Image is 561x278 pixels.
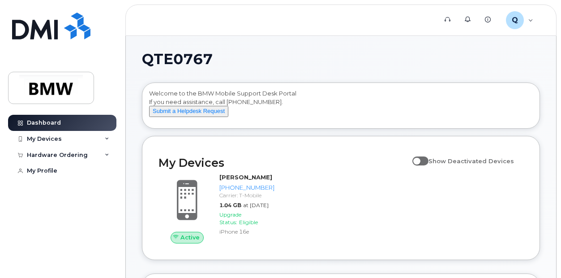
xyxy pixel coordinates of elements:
[219,183,274,192] div: [PHONE_NUMBER]
[428,157,514,165] span: Show Deactivated Devices
[219,211,241,226] span: Upgrade Status:
[149,89,533,125] div: Welcome to the BMW Mobile Support Desk Portal If you need assistance, call [PHONE_NUMBER].
[149,107,228,114] a: Submit a Helpdesk Request
[243,202,269,208] span: at [DATE]
[158,173,273,243] a: Active[PERSON_NAME][PHONE_NUMBER]Carrier: T-Mobile1.04 GBat [DATE]Upgrade Status:EligibleiPhone 16e
[219,191,274,199] div: Carrier: T-Mobile
[142,52,213,66] span: QTE0767
[180,233,200,242] span: Active
[219,202,241,208] span: 1.04 GB
[412,152,420,160] input: Show Deactivated Devices
[239,219,258,226] span: Eligible
[149,106,228,117] button: Submit a Helpdesk Request
[219,174,272,181] strong: [PERSON_NAME]
[158,156,408,169] h2: My Devices
[219,228,274,235] div: iPhone 16e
